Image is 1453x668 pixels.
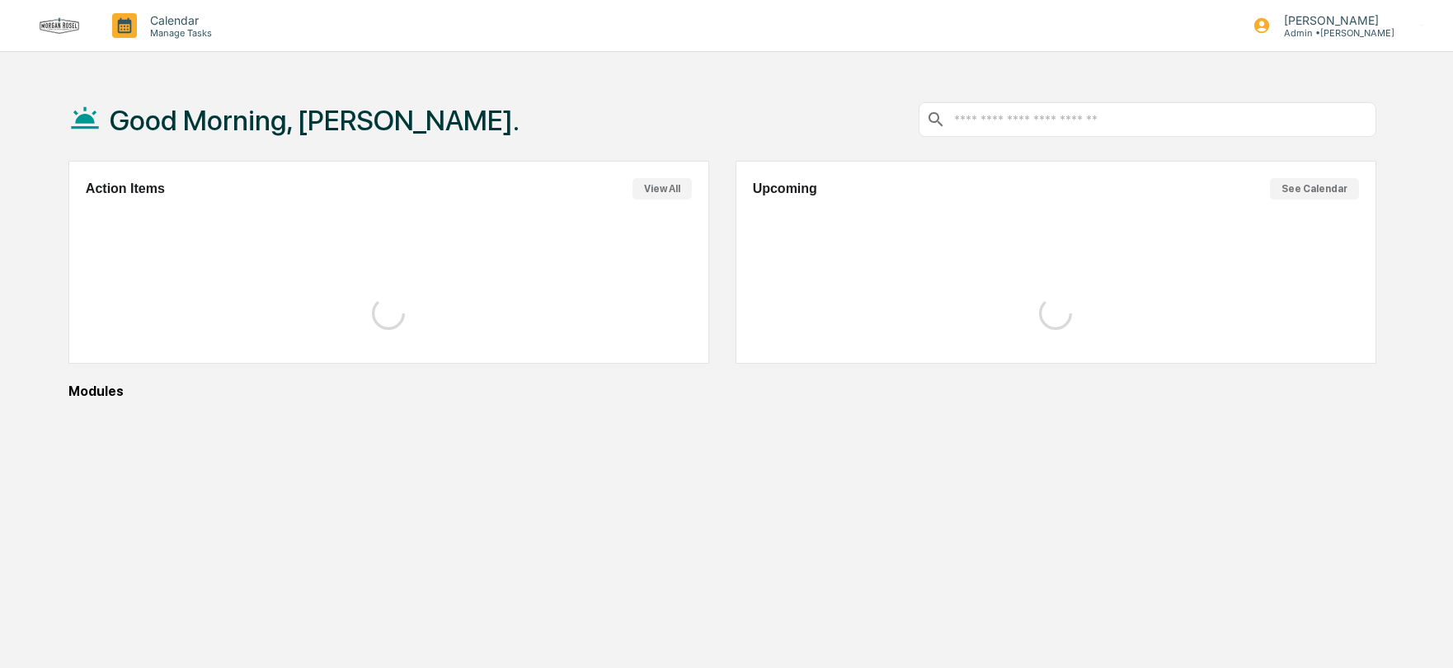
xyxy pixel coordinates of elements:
[137,27,220,39] p: Manage Tasks
[40,17,79,34] img: logo
[68,383,1376,399] div: Modules
[1270,178,1359,200] button: See Calendar
[86,181,165,196] h2: Action Items
[1271,13,1394,27] p: [PERSON_NAME]
[632,178,692,200] button: View All
[1271,27,1394,39] p: Admin • [PERSON_NAME]
[137,13,220,27] p: Calendar
[110,104,520,137] h1: Good Morning, [PERSON_NAME].
[753,181,817,196] h2: Upcoming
